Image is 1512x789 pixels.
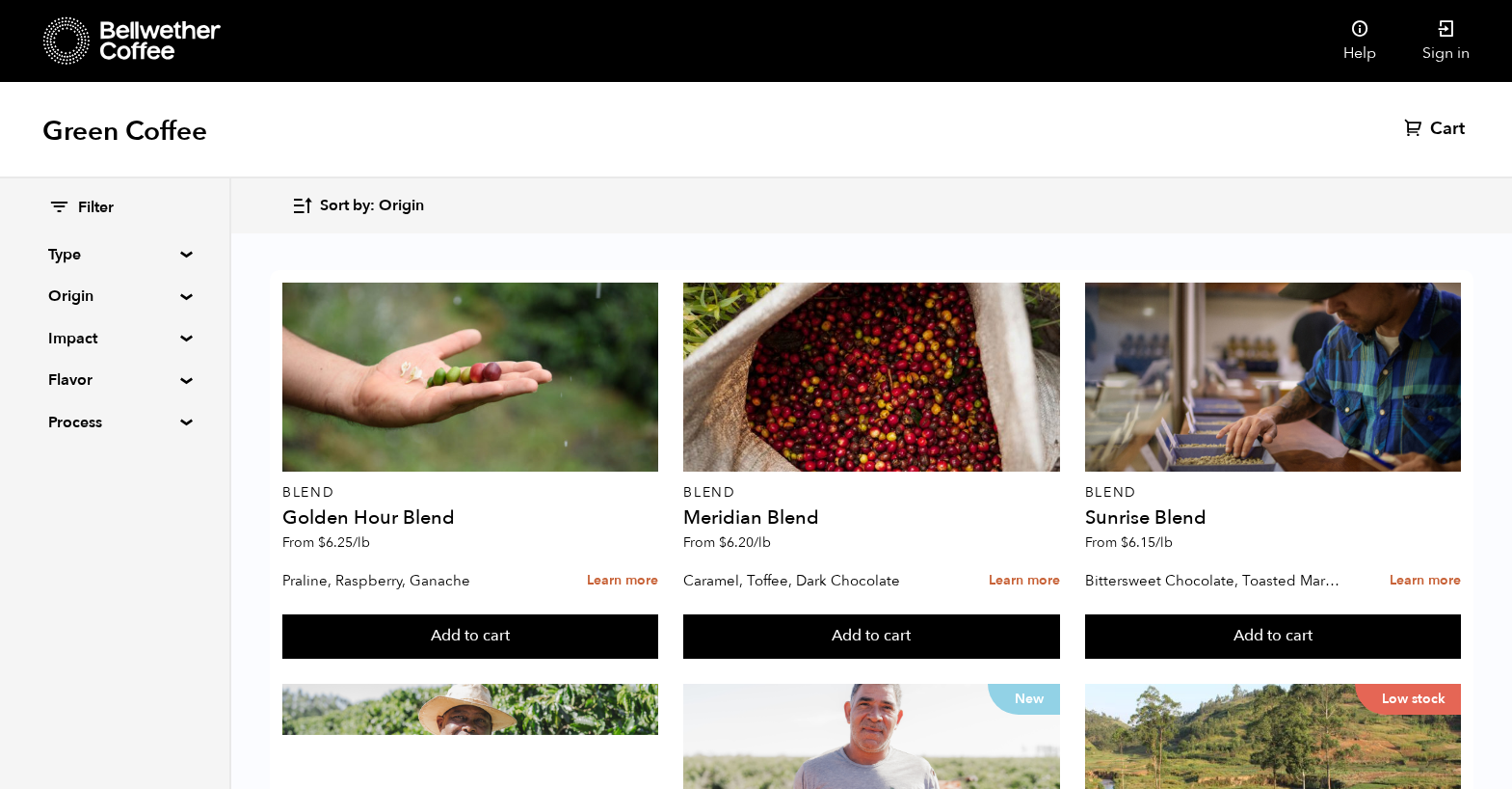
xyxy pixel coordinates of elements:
[282,533,370,552] span: From
[683,533,771,552] span: From
[683,486,1059,500] p: Blend
[989,560,1060,602] a: Learn more
[1121,533,1173,552] bdi: 6.15
[587,560,658,602] a: Learn more
[318,533,326,552] span: $
[1085,486,1461,500] p: Blend
[1085,614,1461,659] button: Add to cart
[1085,508,1461,528] h4: Sunrise Blend
[1404,118,1470,141] a: Cart
[719,533,727,552] span: $
[719,533,771,552] bdi: 6.20
[42,114,207,149] h1: Green Coffee
[48,411,181,434] summary: Process
[1155,533,1173,552] span: /lb
[353,533,370,552] span: /lb
[1390,560,1461,602] a: Learn more
[318,533,370,552] bdi: 6.25
[1355,684,1461,715] p: Low stock
[48,368,181,392] summary: Flavor
[282,486,658,500] p: Blend
[320,196,424,217] span: Sort by: Origin
[1085,566,1340,595] p: Bittersweet Chocolate, Toasted Marshmallow, Candied Orange, Praline
[48,285,181,308] summary: Origin
[988,684,1060,715] p: New
[1085,533,1173,552] span: From
[48,327,181,350] summary: Impact
[291,183,424,229] button: Sort by: Origin
[683,566,939,595] p: Caramel, Toffee, Dark Chocolate
[282,566,538,595] p: Praline, Raspberry, Ganache
[683,614,1059,659] button: Add to cart
[754,533,771,552] span: /lb
[1121,533,1128,552] span: $
[48,243,181,266] summary: Type
[282,614,658,659] button: Add to cart
[1430,118,1465,141] span: Cart
[78,198,114,219] span: Filter
[282,508,658,528] h4: Golden Hour Blend
[683,508,1059,528] h4: Meridian Blend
